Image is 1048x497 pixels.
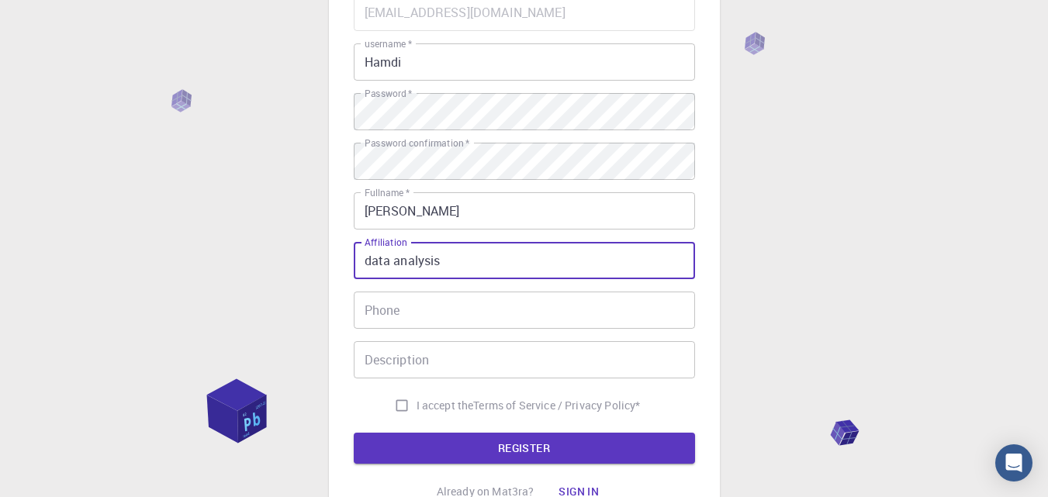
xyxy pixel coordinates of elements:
label: Password [365,87,412,100]
p: Terms of Service / Privacy Policy * [473,398,640,413]
button: REGISTER [354,433,695,464]
label: username [365,37,412,50]
label: Fullname [365,186,410,199]
span: I accept the [417,398,474,413]
label: Affiliation [365,236,406,249]
div: Open Intercom Messenger [995,444,1032,481]
label: Password confirmation [365,136,469,150]
a: Terms of Service / Privacy Policy* [473,398,640,413]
